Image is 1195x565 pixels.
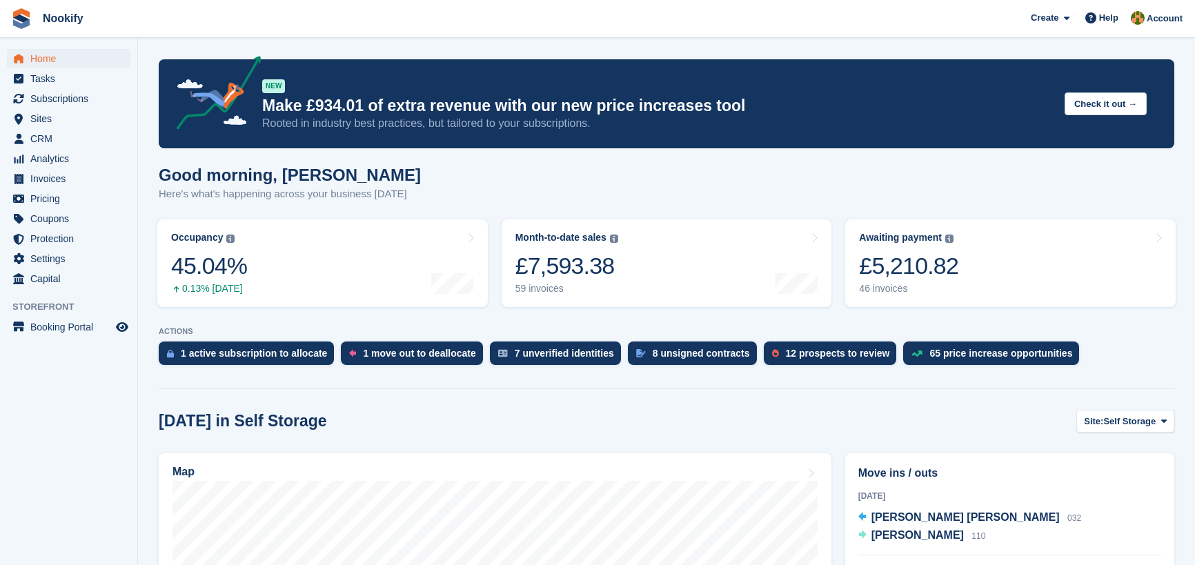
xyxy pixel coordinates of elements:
span: Home [30,49,113,68]
a: Month-to-date sales £7,593.38 59 invoices [502,219,832,307]
div: 12 prospects to review [786,348,890,359]
a: menu [7,317,130,337]
div: 8 unsigned contracts [653,348,750,359]
span: Booking Portal [30,317,113,337]
img: stora-icon-8386f47178a22dfd0bd8f6a31ec36ba5ce8667c1dd55bd0f319d3a0aa187defe.svg [11,8,32,29]
p: Here's what's happening across your business [DATE] [159,186,421,202]
a: menu [7,69,130,88]
h2: Map [172,466,195,478]
span: Pricing [30,189,113,208]
span: Self Storage [1103,415,1156,428]
button: Check it out → [1065,92,1147,115]
a: [PERSON_NAME] [PERSON_NAME] 032 [858,509,1081,527]
span: Settings [30,249,113,268]
span: Account [1147,12,1183,26]
img: Tim [1131,11,1145,25]
h2: Move ins / outs [858,465,1161,482]
span: Help [1099,11,1118,25]
h1: Good morning, [PERSON_NAME] [159,166,421,184]
a: menu [7,129,130,148]
a: menu [7,189,130,208]
img: move_outs_to_deallocate_icon-f764333ba52eb49d3ac5e1228854f67142a1ed5810a6f6cc68b1a99e826820c5.svg [349,349,356,357]
span: [PERSON_NAME] [871,529,964,541]
a: menu [7,269,130,288]
div: Occupancy [171,232,223,244]
span: Create [1031,11,1058,25]
img: icon-info-grey-7440780725fd019a000dd9b08b2336e03edf1995a4989e88bcd33f0948082b44.svg [226,235,235,243]
a: 12 prospects to review [764,341,904,372]
a: Preview store [114,319,130,335]
a: 65 price increase opportunities [903,341,1086,372]
a: menu [7,169,130,188]
div: 0.13% [DATE] [171,283,247,295]
a: menu [7,229,130,248]
a: Occupancy 45.04% 0.13% [DATE] [157,219,488,307]
a: menu [7,249,130,268]
span: 032 [1067,513,1081,523]
div: NEW [262,79,285,93]
div: 45.04% [171,252,247,280]
h2: [DATE] in Self Storage [159,412,327,430]
img: price_increase_opportunities-93ffe204e8149a01c8c9dc8f82e8f89637d9d84a8eef4429ea346261dce0b2c0.svg [911,350,922,357]
span: Sites [30,109,113,128]
img: icon-info-grey-7440780725fd019a000dd9b08b2336e03edf1995a4989e88bcd33f0948082b44.svg [610,235,618,243]
span: Tasks [30,69,113,88]
span: Capital [30,269,113,288]
div: 65 price increase opportunities [929,348,1072,359]
div: 59 invoices [515,283,618,295]
a: [PERSON_NAME] 110 [858,527,986,545]
button: Site: Self Storage [1076,410,1174,433]
div: 7 unverified identities [515,348,614,359]
a: menu [7,149,130,168]
a: menu [7,89,130,108]
div: 46 invoices [859,283,958,295]
span: Storefront [12,300,137,314]
div: Awaiting payment [859,232,942,244]
p: ACTIONS [159,327,1174,336]
div: 1 move out to deallocate [363,348,475,359]
span: Subscriptions [30,89,113,108]
a: Nookify [37,7,89,30]
p: Make £934.01 of extra revenue with our new price increases tool [262,96,1054,116]
a: Awaiting payment £5,210.82 46 invoices [845,219,1176,307]
div: 1 active subscription to allocate [181,348,327,359]
a: menu [7,209,130,228]
span: Invoices [30,169,113,188]
img: prospect-51fa495bee0391a8d652442698ab0144808aea92771e9ea1ae160a38d050c398.svg [772,349,779,357]
img: icon-info-grey-7440780725fd019a000dd9b08b2336e03edf1995a4989e88bcd33f0948082b44.svg [945,235,954,243]
span: Protection [30,229,113,248]
img: active_subscription_to_allocate_icon-d502201f5373d7db506a760aba3b589e785aa758c864c3986d89f69b8ff3... [167,349,174,358]
a: menu [7,109,130,128]
div: Month-to-date sales [515,232,606,244]
p: Rooted in industry best practices, but tailored to your subscriptions. [262,116,1054,131]
img: contract_signature_icon-13c848040528278c33f63329250d36e43548de30e8caae1d1a13099fd9432cc5.svg [636,349,646,357]
div: £7,593.38 [515,252,618,280]
img: price-adjustments-announcement-icon-8257ccfd72463d97f412b2fc003d46551f7dbcb40ab6d574587a9cd5c0d94... [165,56,261,135]
div: £5,210.82 [859,252,958,280]
a: 8 unsigned contracts [628,341,764,372]
div: [DATE] [858,490,1161,502]
img: verify_identity-adf6edd0f0f0b5bbfe63781bf79b02c33cf7c696d77639b501bdc392416b5a36.svg [498,349,508,357]
span: 110 [971,531,985,541]
a: menu [7,49,130,68]
a: 1 move out to deallocate [341,341,489,372]
span: CRM [30,129,113,148]
span: Site: [1084,415,1103,428]
span: Coupons [30,209,113,228]
span: [PERSON_NAME] [PERSON_NAME] [871,511,1060,523]
a: 7 unverified identities [490,341,628,372]
a: 1 active subscription to allocate [159,341,341,372]
span: Analytics [30,149,113,168]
